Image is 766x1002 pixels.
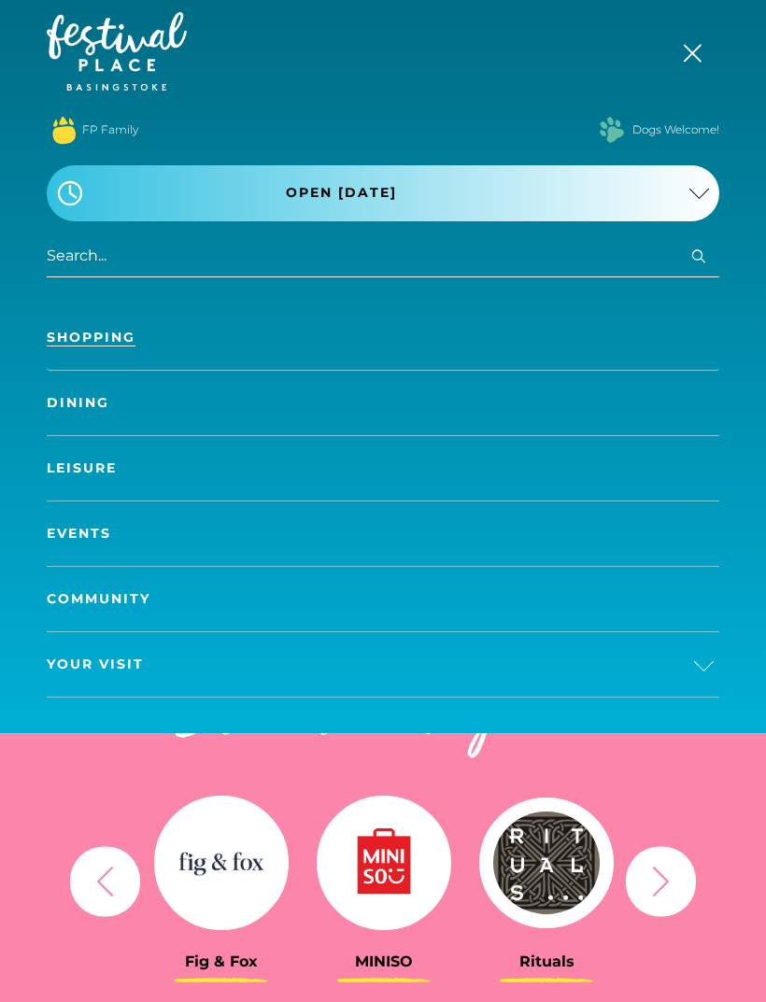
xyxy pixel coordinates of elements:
button: Toggle navigation [673,37,719,64]
h2: Discover something new... [61,691,705,751]
span: Your Visit [47,655,144,674]
span: Open [DATE] [286,183,397,203]
a: Rituals [479,788,614,970]
img: Festival Place Logo [47,12,187,91]
a: Fig & Fox [154,788,289,970]
a: FP Family [82,121,138,138]
h3: MINISO [317,953,451,970]
a: Dogs Welcome! [632,121,719,138]
a: Leisure [47,436,719,501]
a: Dining [47,371,719,435]
a: Events [47,501,719,566]
a: MINISO [317,788,451,970]
h3: Rituals [479,953,614,970]
input: Search... [47,235,719,277]
a: Shopping [47,305,719,370]
h3: Fig & Fox [154,953,289,970]
a: Your Visit [47,632,719,697]
a: Community [47,567,719,631]
button: Open [DATE] [47,165,719,221]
